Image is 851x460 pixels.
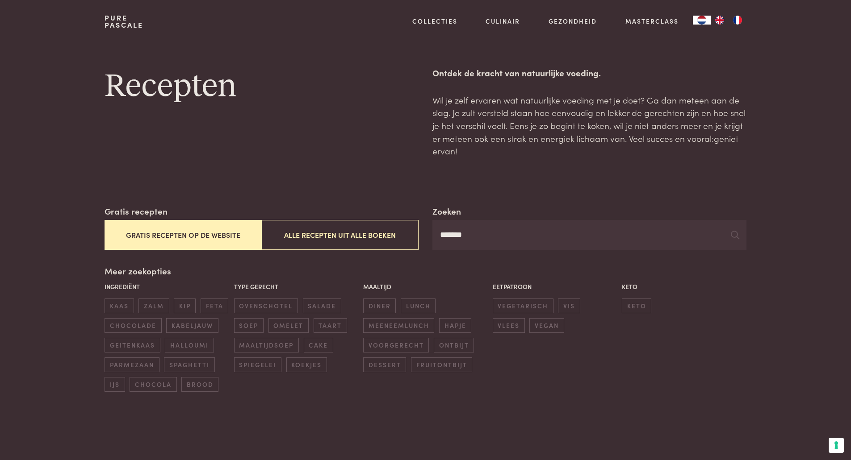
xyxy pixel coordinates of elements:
[105,357,159,372] span: parmezaan
[105,220,261,250] button: Gratis recepten op de website
[411,357,472,372] span: fruitontbijt
[201,298,228,313] span: feta
[432,205,461,218] label: Zoeken
[363,357,406,372] span: dessert
[261,220,418,250] button: Alle recepten uit alle boeken
[625,17,679,26] a: Masterclass
[268,318,309,333] span: omelet
[130,377,176,392] span: chocola
[829,438,844,453] button: Uw voorkeuren voor toestemming voor trackingtechnologieën
[105,14,143,29] a: PurePascale
[401,298,436,313] span: lunch
[165,338,214,352] span: halloumi
[105,377,125,392] span: ijs
[549,17,597,26] a: Gezondheid
[304,338,333,352] span: cake
[493,318,525,333] span: vlees
[181,377,218,392] span: brood
[234,357,281,372] span: spiegelei
[622,298,651,313] span: keto
[432,66,601,79] strong: Ontdek de kracht van natuurlijke voeding.
[439,318,471,333] span: hapje
[558,298,580,313] span: vis
[105,205,168,218] label: Gratis recepten
[363,338,429,352] span: voorgerecht
[432,94,746,157] p: Wil je zelf ervaren wat natuurlijke voeding met je doet? Ga dan meteen aan de slag. Je zult verst...
[105,298,134,313] span: kaas
[711,16,729,25] a: EN
[234,318,264,333] span: soep
[363,318,434,333] span: meeneemlunch
[105,318,161,333] span: chocolade
[693,16,746,25] aside: Language selected: Nederlands
[234,282,359,291] p: Type gerecht
[412,17,457,26] a: Collecties
[174,298,196,313] span: kip
[166,318,218,333] span: kabeljauw
[622,282,746,291] p: Keto
[105,338,160,352] span: geitenkaas
[493,298,553,313] span: vegetarisch
[314,318,347,333] span: taart
[693,16,711,25] a: NL
[711,16,746,25] ul: Language list
[234,338,299,352] span: maaltijdsoep
[303,298,341,313] span: salade
[286,357,327,372] span: koekjes
[363,282,488,291] p: Maaltijd
[434,338,474,352] span: ontbijt
[529,318,564,333] span: vegan
[493,282,617,291] p: Eetpatroon
[164,357,214,372] span: spaghetti
[105,66,418,107] h1: Recepten
[486,17,520,26] a: Culinair
[105,282,229,291] p: Ingrediënt
[729,16,746,25] a: FR
[234,298,298,313] span: ovenschotel
[138,298,169,313] span: zalm
[693,16,711,25] div: Language
[363,298,396,313] span: diner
